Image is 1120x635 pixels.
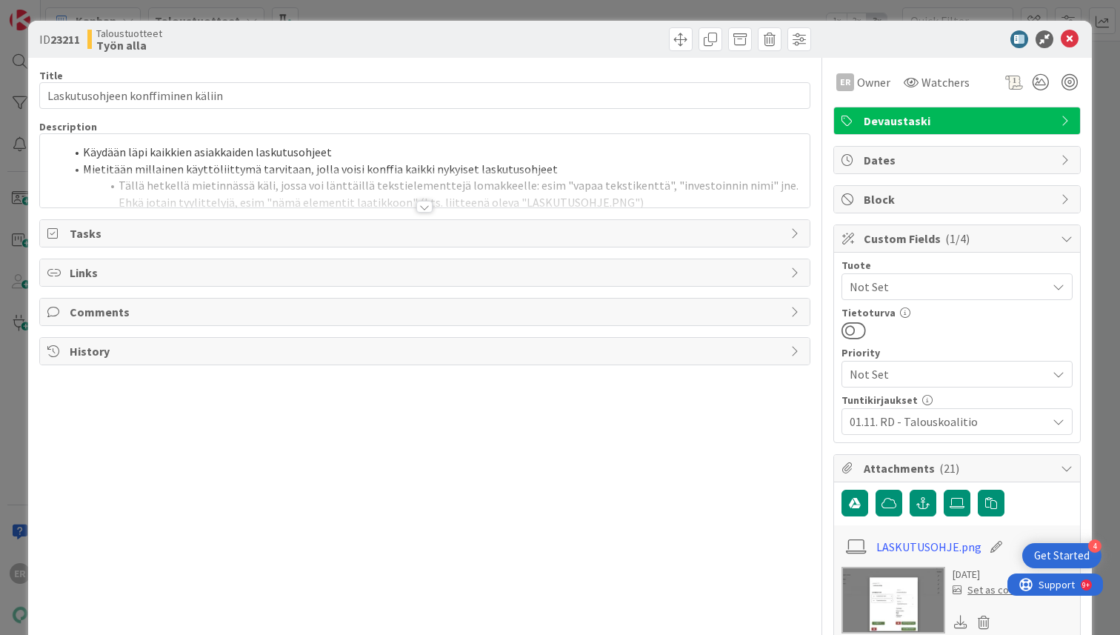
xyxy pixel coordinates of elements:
li: Käydään läpi kaikkien asiakkaiden laskutusohjeet [65,144,802,161]
span: Dates [864,151,1053,169]
div: Priority [841,348,1073,358]
span: Taloustuotteet [96,27,162,39]
li: Mietitään millainen käyttöliittymä tarvitaan, jolla voisi konffia kaikki nykyiset laskutusohjeet [65,161,802,178]
span: ( 1/4 ) [945,231,970,246]
div: Get Started [1034,548,1090,563]
span: ( 21 ) [939,461,959,476]
span: Owner [857,73,890,91]
div: [DATE] [953,567,1024,582]
span: Attachments [864,459,1053,477]
input: type card name here... [39,82,810,109]
span: Not Set [850,276,1039,297]
span: Devaustaski [864,112,1053,130]
div: Set as cover [953,582,1024,598]
span: ID [39,30,80,48]
div: 4 [1088,539,1101,553]
span: Custom Fields [864,230,1053,247]
div: Tuote [841,260,1073,270]
div: ER [836,73,854,91]
span: Description [39,120,97,133]
span: History [70,342,783,360]
span: Watchers [921,73,970,91]
div: 9+ [75,6,82,18]
div: Tietoturva [841,307,1073,318]
span: Not Set [850,364,1039,385]
b: 23211 [50,32,80,47]
b: Työn alla [96,39,162,51]
div: Tuntikirjaukset [841,395,1073,405]
a: LASKUTUSOHJE.png [876,538,981,556]
span: Support [31,2,67,20]
span: Tasks [70,225,783,242]
label: Title [39,69,63,82]
span: Comments [70,303,783,321]
span: Block [864,190,1053,208]
div: Download [953,613,969,632]
span: Links [70,264,783,282]
div: Open Get Started checklist, remaining modules: 4 [1022,543,1101,568]
span: 01.11. RD - Talouskoalitio [850,411,1039,432]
